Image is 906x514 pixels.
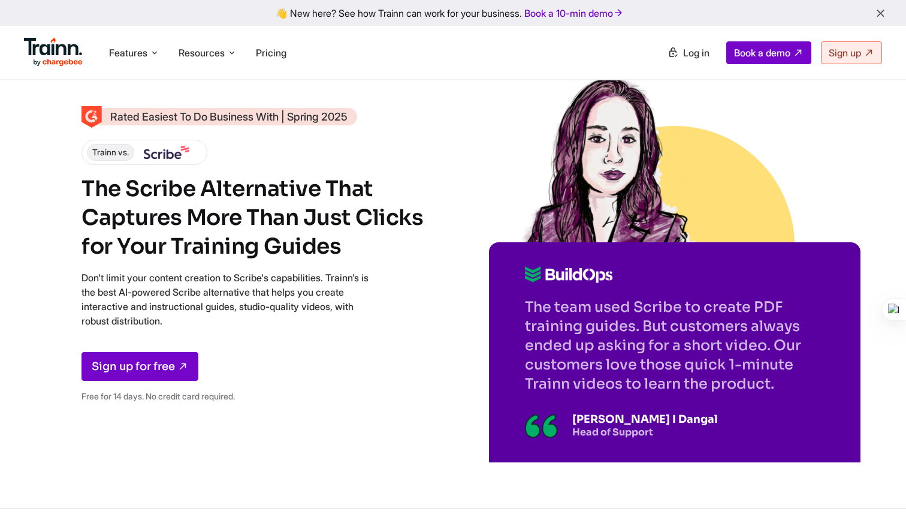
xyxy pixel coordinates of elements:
a: Pricing [256,47,286,59]
img: Skilljar Alternative - Trainn | High Performer - Customer Education Category [81,106,102,128]
p: [PERSON_NAME] I Dangal [572,413,718,426]
p: Free for 14 days. No credit card required. [81,389,369,404]
img: Scribe logo [144,146,189,159]
a: Book a 10-min demo [522,5,626,22]
span: Trainn vs. [87,144,134,161]
p: The team used Scribe to create PDF training guides. But customers always ended up asking for a sh... [525,297,825,393]
span: Book a demo [734,47,790,59]
span: Features [109,46,147,59]
p: Don't limit your content creation to Scribe's capabilities. Trainn’s is the best AI-powered Scrib... [81,270,369,328]
p: Head of Support [572,426,718,438]
iframe: Chat Widget [846,456,906,514]
h1: The Scribe Alternative That Captures More Than Just Clicks for Your Training Guides [81,175,429,261]
span: Sign up [829,47,861,59]
a: Sign up [821,41,882,64]
div: 👋 New here? See how Trainn can work for your business. [7,7,899,19]
img: Illustration of a quotation mark [525,414,558,438]
span: Log in [683,47,709,59]
img: Sketch of Sabina Rana from Buildops | Scribe Alternative [522,72,696,246]
img: Buildops logo [525,266,613,283]
a: Book a demo [726,41,811,64]
img: Trainn Logo [24,38,83,67]
a: Log in [660,42,717,64]
a: Rated Easiest To Do Business With | Spring 2025 [81,108,357,125]
a: Sign up for free [81,352,198,381]
span: Resources [179,46,225,59]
